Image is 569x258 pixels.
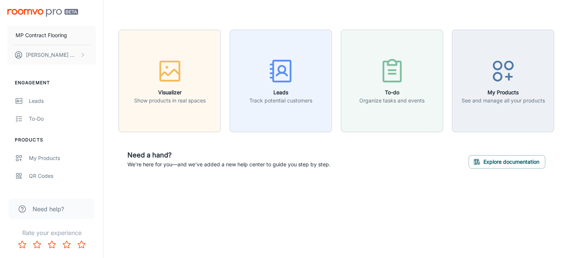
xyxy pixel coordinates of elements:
[29,115,96,123] div: To-do
[29,172,96,180] div: QR Codes
[127,150,330,160] h6: Need a hand?
[359,88,425,97] h6: To-do
[469,155,545,169] button: Explore documentation
[462,97,545,105] p: See and manage all your products
[127,160,330,169] p: We're here for you—and we've added a new help center to guide you step by step.
[452,76,554,84] a: My ProductsSee and manage all your products
[29,97,96,105] div: Leads
[469,157,545,165] a: Explore documentation
[230,30,332,132] button: LeadsTrack potential customers
[341,30,443,132] button: To-doOrganize tasks and events
[7,9,78,17] img: Roomvo PRO Beta
[134,88,206,97] h6: Visualizer
[359,97,425,105] p: Organize tasks and events
[16,31,67,39] p: MP Contract Flooring
[7,26,96,45] button: MP Contract Flooring
[134,97,206,105] p: Show products in real spaces
[29,154,96,162] div: My Products
[462,88,545,97] h6: My Products
[7,45,96,65] button: [PERSON_NAME] Olchowy [PERSON_NAME]
[249,88,312,97] h6: Leads
[230,76,332,84] a: LeadsTrack potential customers
[119,30,221,132] button: VisualizerShow products in real spaces
[26,51,78,59] p: [PERSON_NAME] Olchowy [PERSON_NAME]
[249,97,312,105] p: Track potential customers
[452,30,554,132] button: My ProductsSee and manage all your products
[341,76,443,84] a: To-doOrganize tasks and events
[33,205,64,213] span: Need help?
